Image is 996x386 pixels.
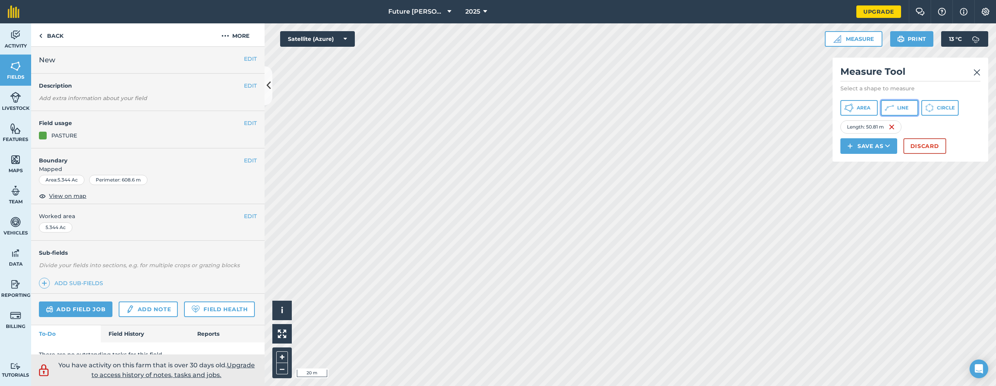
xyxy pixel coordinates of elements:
[915,8,925,16] img: Two speech bubbles overlapping with the left bubble in the forefront
[39,55,55,65] span: New
[10,310,21,321] img: svg+xml;base64,PD94bWwgdmVyc2lvbj0iMS4wIiBlbmNvZGluZz0idXRmLTgiPz4KPCEtLSBHZW5lcmF0b3I6IEFkb2JlIE...
[857,105,870,111] span: Area
[903,138,946,154] button: Discard
[8,5,19,18] img: fieldmargin Logo
[272,301,292,320] button: i
[840,138,897,154] button: Save as
[937,105,955,111] span: Circle
[465,7,480,16] span: 2025
[244,119,257,127] button: EDIT
[39,350,257,359] p: There are no outstanding tasks for this field.
[244,156,257,165] button: EDIT
[840,100,878,116] button: Area
[37,363,51,377] img: svg+xml;base64,PD94bWwgdmVyc2lvbj0iMS4wIiBlbmNvZGluZz0idXRmLTgiPz4KPCEtLSBHZW5lcmF0b3I6IEFkb2JlIE...
[10,92,21,103] img: svg+xml;base64,PD94bWwgdmVyc2lvbj0iMS4wIiBlbmNvZGluZz0idXRmLTgiPz4KPCEtLSBHZW5lcmF0b3I6IEFkb2JlIE...
[51,131,77,140] div: PASTURE
[856,5,901,18] a: Upgrade
[941,31,988,47] button: 13 °C
[981,8,990,16] img: A cog icon
[276,351,288,363] button: +
[31,249,265,257] h4: Sub-fields
[890,31,934,47] button: Print
[31,325,101,342] a: To-Do
[31,23,71,46] a: Back
[897,105,908,111] span: Line
[39,175,84,185] div: Area : 5.344 Ac
[388,7,444,16] span: Future [PERSON_NAME]'s Run
[39,119,244,127] h4: Field usage
[184,301,254,317] a: Field Health
[42,278,47,288] img: svg+xml;base64,PHN2ZyB4bWxucz0iaHR0cDovL3d3dy53My5vcmcvMjAwMC9zdmciIHdpZHRoPSIxNCIgaGVpZ2h0PSIyNC...
[206,23,265,46] button: More
[46,305,53,314] img: svg+xml;base64,PD94bWwgdmVyc2lvbj0iMS4wIiBlbmNvZGluZz0idXRmLTgiPz4KPCEtLSBHZW5lcmF0b3I6IEFkb2JlIE...
[10,123,21,134] img: svg+xml;base64,PHN2ZyB4bWxucz0iaHR0cDovL3d3dy53My5vcmcvMjAwMC9zdmciIHdpZHRoPSI1NiIgaGVpZ2h0PSI2MC...
[49,192,86,200] span: View on map
[973,68,980,77] img: svg+xml;base64,PHN2ZyB4bWxucz0iaHR0cDovL3d3dy53My5vcmcvMjAwMC9zdmciIHdpZHRoPSIyMiIgaGVpZ2h0PSIzMC...
[189,325,265,342] a: Reports
[39,278,106,289] a: Add sub-fields
[39,81,257,90] h4: Description
[39,191,86,201] button: View on map
[881,100,918,116] button: Line
[39,191,46,201] img: svg+xml;base64,PHN2ZyB4bWxucz0iaHR0cDovL3d3dy53My5vcmcvMjAwMC9zdmciIHdpZHRoPSIxOCIgaGVpZ2h0PSIyNC...
[937,8,947,16] img: A question mark icon
[244,81,257,90] button: EDIT
[10,247,21,259] img: svg+xml;base64,PD94bWwgdmVyc2lvbj0iMS4wIiBlbmNvZGluZz0idXRmLTgiPz4KPCEtLSBHZW5lcmF0b3I6IEFkb2JlIE...
[825,31,882,47] button: Measure
[278,330,286,338] img: Four arrows, one pointing top left, one top right, one bottom right and the last bottom left
[10,60,21,72] img: svg+xml;base64,PHN2ZyB4bWxucz0iaHR0cDovL3d3dy53My5vcmcvMjAwMC9zdmciIHdpZHRoPSI1NiIgaGVpZ2h0PSI2MC...
[39,222,72,233] div: 5.344 Ac
[31,165,265,173] span: Mapped
[840,120,901,134] div: Length : 50.81 m
[833,35,841,43] img: Ruler icon
[10,154,21,166] img: svg+xml;base64,PHN2ZyB4bWxucz0iaHR0cDovL3d3dy53My5vcmcvMjAwMC9zdmciIHdpZHRoPSI1NiIgaGVpZ2h0PSI2MC...
[897,34,905,44] img: svg+xml;base64,PHN2ZyB4bWxucz0iaHR0cDovL3d3dy53My5vcmcvMjAwMC9zdmciIHdpZHRoPSIxOSIgaGVpZ2h0PSIyNC...
[960,7,968,16] img: svg+xml;base64,PHN2ZyB4bWxucz0iaHR0cDovL3d3dy53My5vcmcvMjAwMC9zdmciIHdpZHRoPSIxNyIgaGVpZ2h0PSIxNy...
[39,31,42,41] img: svg+xml;base64,PHN2ZyB4bWxucz0iaHR0cDovL3d3dy53My5vcmcvMjAwMC9zdmciIHdpZHRoPSI5IiBoZWlnaHQ9IjI0Ii...
[281,305,283,315] span: i
[921,100,959,116] button: Circle
[889,122,895,132] img: svg+xml;base64,PHN2ZyB4bWxucz0iaHR0cDovL3d3dy53My5vcmcvMjAwMC9zdmciIHdpZHRoPSIxNiIgaGVpZ2h0PSIyNC...
[840,85,980,92] p: Select a shape to measure
[39,301,112,317] a: Add field job
[119,301,178,317] a: Add note
[10,363,21,370] img: svg+xml;base64,PD94bWwgdmVyc2lvbj0iMS4wIiBlbmNvZGluZz0idXRmLTgiPz4KPCEtLSBHZW5lcmF0b3I6IEFkb2JlIE...
[39,95,147,102] em: Add extra information about your field
[244,55,257,63] button: EDIT
[968,31,984,47] img: svg+xml;base64,PD94bWwgdmVyc2lvbj0iMS4wIiBlbmNvZGluZz0idXRmLTgiPz4KPCEtLSBHZW5lcmF0b3I6IEFkb2JlIE...
[847,141,853,151] img: svg+xml;base64,PHN2ZyB4bWxucz0iaHR0cDovL3d3dy53My5vcmcvMjAwMC9zdmciIHdpZHRoPSIxNCIgaGVpZ2h0PSIyNC...
[840,65,980,81] h2: Measure Tool
[10,216,21,228] img: svg+xml;base64,PD94bWwgdmVyc2lvbj0iMS4wIiBlbmNvZGluZz0idXRmLTgiPz4KPCEtLSBHZW5lcmF0b3I6IEFkb2JlIE...
[221,31,229,41] img: svg+xml;base64,PHN2ZyB4bWxucz0iaHR0cDovL3d3dy53My5vcmcvMjAwMC9zdmciIHdpZHRoPSIyMCIgaGVpZ2h0PSIyNC...
[949,31,962,47] span: 13 ° C
[101,325,189,342] a: Field History
[31,148,244,165] h4: Boundary
[39,212,257,220] span: Worked area
[126,305,134,314] img: svg+xml;base64,PD94bWwgdmVyc2lvbj0iMS4wIiBlbmNvZGluZz0idXRmLTgiPz4KPCEtLSBHZW5lcmF0b3I6IEFkb2JlIE...
[280,31,355,47] button: Satellite (Azure)
[10,185,21,197] img: svg+xml;base64,PD94bWwgdmVyc2lvbj0iMS4wIiBlbmNvZGluZz0idXRmLTgiPz4KPCEtLSBHZW5lcmF0b3I6IEFkb2JlIE...
[276,363,288,374] button: –
[39,262,240,269] em: Divide your fields into sections, e.g. for multiple crops or grazing blocks
[970,360,988,378] div: Open Intercom Messenger
[10,278,21,290] img: svg+xml;base64,PD94bWwgdmVyc2lvbj0iMS4wIiBlbmNvZGluZz0idXRmLTgiPz4KPCEtLSBHZW5lcmF0b3I6IEFkb2JlIE...
[244,212,257,220] button: EDIT
[54,360,259,380] p: You have activity on this farm that is over 30 days old.
[10,29,21,41] img: svg+xml;base64,PD94bWwgdmVyc2lvbj0iMS4wIiBlbmNvZGluZz0idXRmLTgiPz4KPCEtLSBHZW5lcmF0b3I6IEFkb2JlIE...
[89,175,147,185] div: Perimeter : 608.6 m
